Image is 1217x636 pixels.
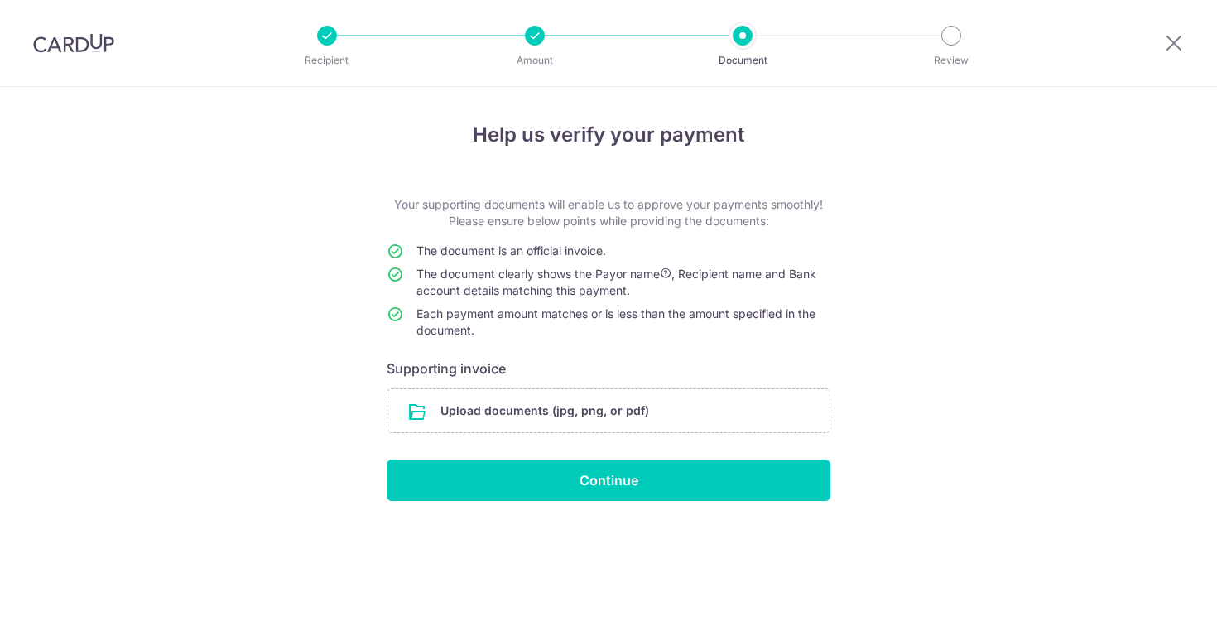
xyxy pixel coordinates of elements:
[387,460,830,501] input: Continue
[890,52,1013,69] p: Review
[416,267,816,297] span: The document clearly shows the Payor name , Recipient name and Bank account details matching this...
[474,52,596,69] p: Amount
[387,196,830,229] p: Your supporting documents will enable us to approve your payments smoothly! Please ensure below p...
[266,52,388,69] p: Recipient
[387,388,830,433] div: Upload documents (jpg, png, or pdf)
[681,52,804,69] p: Document
[416,306,815,337] span: Each payment amount matches or is less than the amount specified in the document.
[387,120,830,150] h4: Help us verify your payment
[387,359,830,378] h6: Supporting invoice
[33,33,114,53] img: CardUp
[416,243,606,258] span: The document is an official invoice.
